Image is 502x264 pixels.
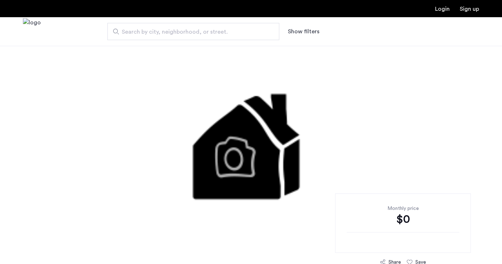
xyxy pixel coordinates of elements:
a: Login [435,6,450,12]
a: Registration [460,6,479,12]
input: Apartment Search [107,23,279,40]
img: 1.gif [90,46,411,261]
span: Search by city, neighborhood, or street. [122,28,259,36]
div: $0 [347,212,459,226]
img: logo [23,18,41,45]
a: Cazamio Logo [23,18,41,45]
div: Monthly price [347,205,459,212]
button: Show or hide filters [288,27,319,36]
